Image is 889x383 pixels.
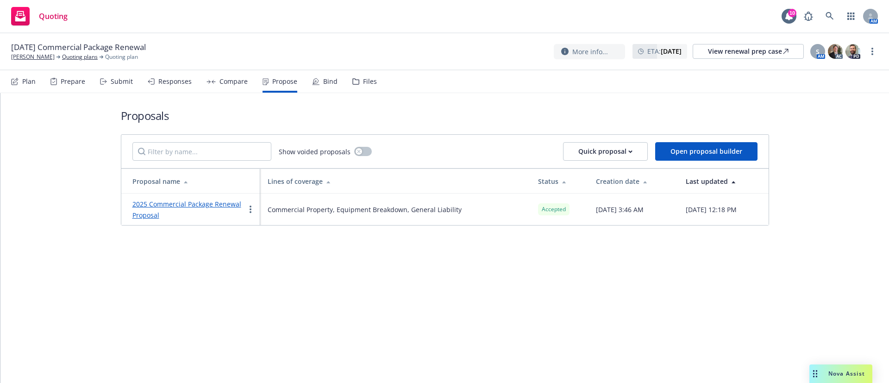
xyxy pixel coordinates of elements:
h1: Proposals [121,108,769,123]
div: Plan [22,78,36,85]
div: Responses [158,78,192,85]
div: Files [363,78,377,85]
span: ETA : [647,46,682,56]
span: Show voided proposals [279,147,351,157]
a: more [867,46,878,57]
div: Creation date [596,176,671,186]
span: Quoting [39,13,68,20]
div: Drag to move [809,364,821,383]
button: More info... [554,44,625,59]
a: View renewal prep case [693,44,804,59]
a: Quoting plans [62,53,98,61]
span: Commercial Property, Equipment Breakdown, General Liability [268,205,462,214]
a: Search [820,7,839,25]
button: Open proposal builder [655,142,758,161]
div: Prepare [61,78,85,85]
a: Quoting [7,3,71,29]
img: photo [845,44,860,59]
span: Quoting plan [105,53,138,61]
div: Compare [219,78,248,85]
a: more [245,204,256,215]
div: Proposal name [132,176,253,186]
img: photo [828,44,843,59]
div: Quick proposal [578,143,632,160]
button: Quick proposal [563,142,648,161]
div: Lines of coverage [268,176,523,186]
a: Report a Bug [799,7,818,25]
button: Nova Assist [809,364,872,383]
span: Accepted [542,205,566,213]
span: More info... [572,47,608,57]
div: Bind [323,78,338,85]
span: [DATE] 12:18 PM [686,205,737,214]
span: [DATE] Commercial Package Renewal [11,42,146,53]
a: [PERSON_NAME] [11,53,55,61]
span: [DATE] 3:46 AM [596,205,644,214]
strong: [DATE] [661,47,682,56]
div: Status [538,176,581,186]
div: Propose [272,78,297,85]
span: Nova Assist [828,370,865,377]
a: Switch app [842,7,860,25]
span: S [816,47,820,57]
div: Submit [111,78,133,85]
div: View renewal prep case [708,44,789,58]
div: 10 [788,9,796,17]
div: Last updated [686,176,761,186]
span: Open proposal builder [670,147,742,156]
input: Filter by name... [132,142,271,161]
a: 2025 Commercial Package Renewal Proposal [132,200,241,220]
